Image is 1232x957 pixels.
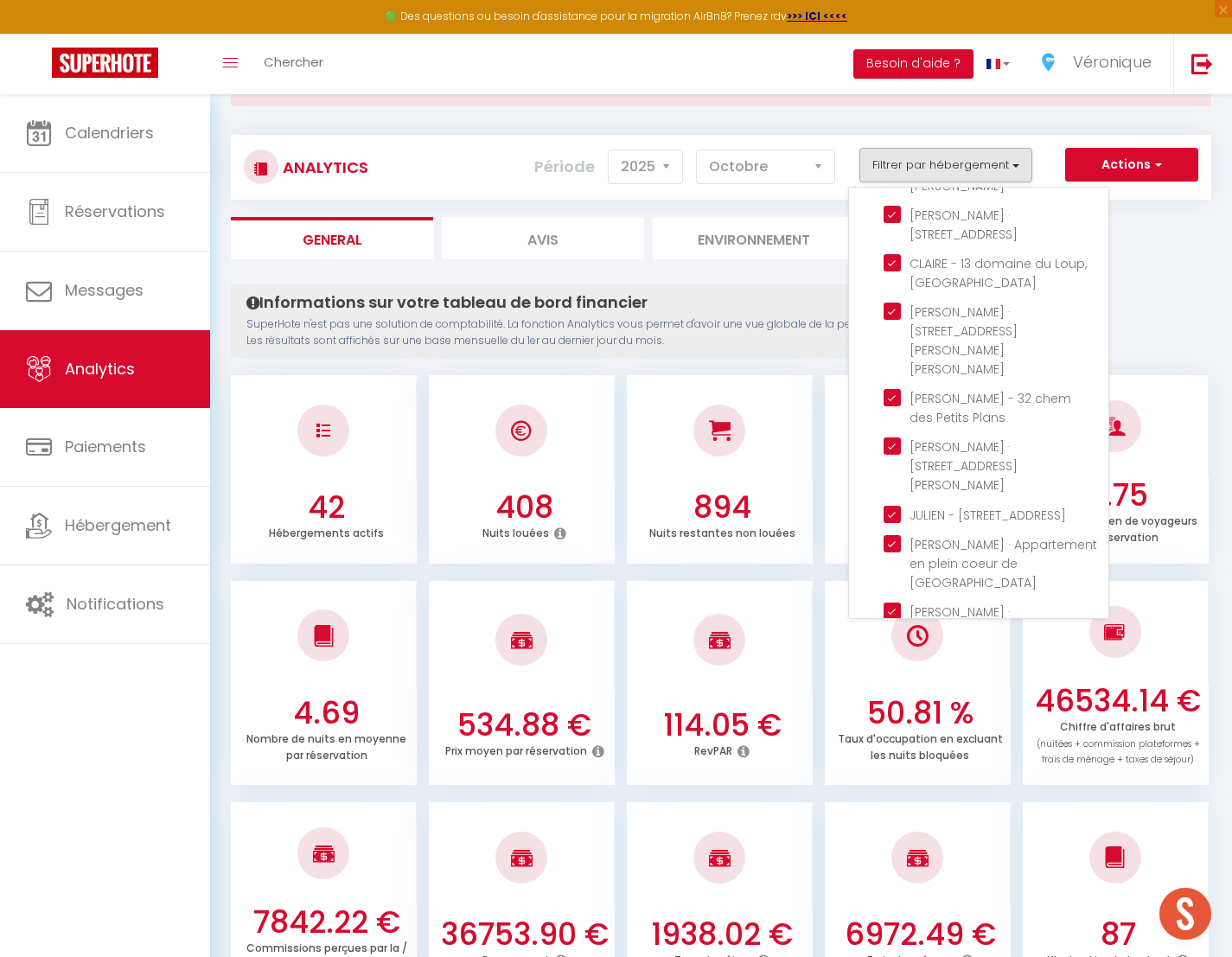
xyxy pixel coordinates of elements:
[1037,737,1200,767] span: (nuitées + commission plateformes + frais de ménage + taxes de séjour)
[264,53,323,71] span: Chercher
[859,148,1032,182] button: Filtrer par hébergement
[442,217,644,259] li: Avis
[251,34,336,94] a: Chercher
[1032,477,1205,514] h3: 2.75
[910,303,1018,378] span: [PERSON_NAME] · [STREET_ADDRESS][PERSON_NAME][PERSON_NAME]
[269,522,384,540] p: Hébergements actifs
[1032,683,1205,719] h3: 46534.14 €
[246,293,1053,312] h4: Informations sur votre tableau de bord financier
[65,122,154,144] span: Calendriers
[834,489,1007,526] h3: 31.34 %
[65,279,144,301] span: Messages
[834,916,1007,953] h3: 6972.49 €
[694,740,732,758] p: RevPAR
[65,436,146,457] span: Paiements
[636,489,809,526] h3: 894
[1032,916,1205,953] h3: 87
[1037,716,1200,767] p: Chiffre d'affaires brut
[445,740,587,758] p: Prix moyen par réservation
[482,522,549,540] p: Nuits louées
[438,489,611,526] h3: 408
[534,148,595,186] label: Période
[278,148,368,187] h3: Analytics
[910,207,1018,243] span: [PERSON_NAME] · [STREET_ADDRESS]
[910,139,1018,195] span: [PERSON_NAME] - [STREET_ADDRESS][PERSON_NAME]
[636,707,809,743] h3: 114.05 €
[1039,510,1197,545] p: Nombre moyen de voyageurs par réservation
[246,728,406,762] p: Nombre de nuits en moyenne par réservation
[1036,49,1062,75] img: ...
[52,48,158,78] img: Super Booking
[838,728,1003,762] p: Taux d'occupation en excluant les nuits bloquées
[649,522,795,540] p: Nuits restantes non louées
[316,424,330,437] img: NO IMAGE
[246,316,1053,349] p: SuperHote n'est pas une solution de comptabilité. La fonction Analytics vous permet d'avoir une v...
[910,507,1066,524] span: JULIEN - [STREET_ADDRESS]
[1191,53,1213,74] img: logout
[910,536,1097,591] span: [PERSON_NAME] · Appartement en plein coeur de [GEOGRAPHIC_DATA]
[787,9,847,23] a: >>> ICI <<<<
[1023,34,1173,94] a: ... Véronique
[67,593,164,615] span: Notifications
[910,438,1018,494] span: [PERSON_NAME] · [STREET_ADDRESS][PERSON_NAME]
[653,217,855,259] li: Environnement
[636,916,809,953] h3: 1938.02 €
[1159,888,1211,940] div: Ouvrir le chat
[65,201,165,222] span: Réservations
[853,49,973,79] button: Besoin d'aide ?
[910,390,1071,426] span: [PERSON_NAME] - 32 chem des Petits Plans
[1073,51,1152,73] span: Véronique
[1104,622,1126,642] img: NO IMAGE
[240,904,413,941] h3: 7842.22 €
[1065,148,1198,182] button: Actions
[438,707,611,743] h3: 534.88 €
[1191,80,1200,96] button: Close
[907,625,929,647] img: NO IMAGE
[910,255,1087,291] span: CLAIRE - 13 domaine du Loup, [GEOGRAPHIC_DATA]
[240,695,413,731] h3: 4.69
[231,217,433,259] li: General
[438,916,611,953] h3: 36753.90 €
[834,695,1007,731] h3: 50.81 %
[240,489,413,526] h3: 42
[65,358,135,380] span: Analytics
[65,514,171,536] span: Hébergement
